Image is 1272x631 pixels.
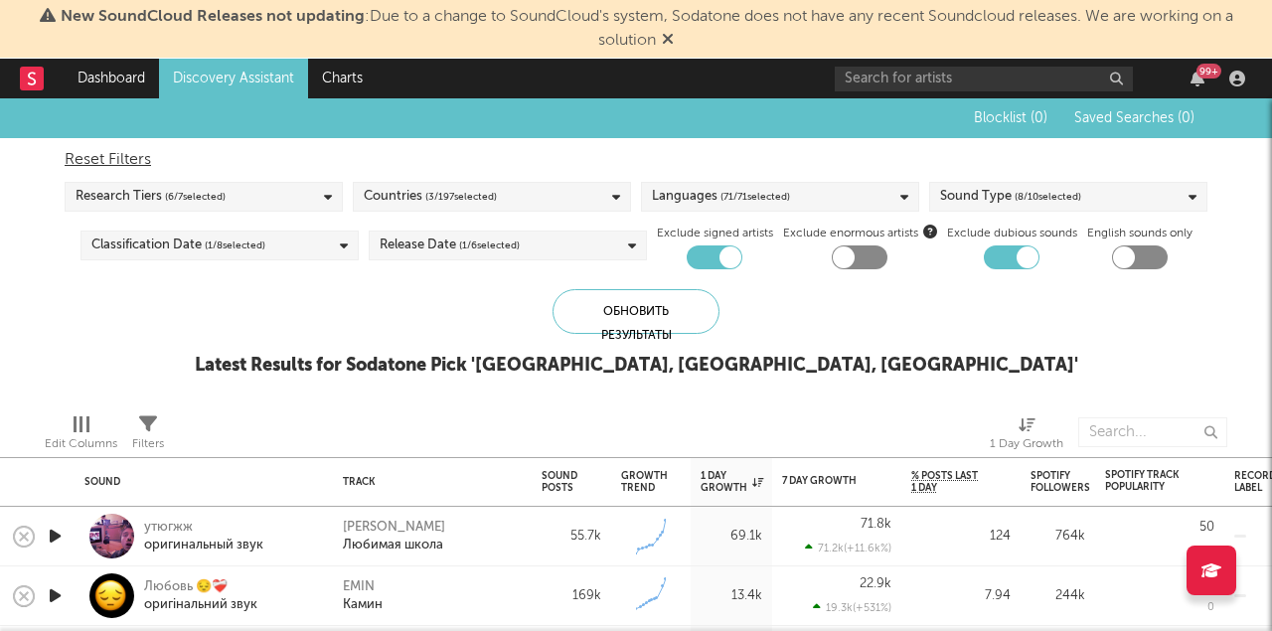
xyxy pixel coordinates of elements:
[308,59,377,98] a: Charts
[662,33,674,49] span: Dismiss
[205,234,265,257] span: ( 1 / 8 selected)
[911,470,981,494] span: % Posts Last 1 Day
[144,519,263,537] div: утюгжж
[701,470,763,494] div: 1 Day Growth
[343,596,383,614] a: Камин
[1078,417,1227,447] input: Search...
[343,519,445,537] a: [PERSON_NAME]
[911,525,1011,549] div: 124
[783,222,937,245] span: Exclude enormous artists
[657,222,773,245] label: Exclude signed artists
[1196,64,1221,79] div: 99 +
[621,470,671,494] div: Growth Trend
[132,432,164,456] div: Filters
[380,234,520,257] div: Release Date
[990,407,1063,465] div: 1 Day Growth
[782,475,862,487] div: 7 Day Growth
[990,432,1063,456] div: 1 Day Growth
[45,407,117,465] div: Edit Columns
[343,578,375,596] a: EMIN
[1031,525,1085,549] div: 764k
[144,537,263,554] div: оригинальный звук
[195,354,1078,378] div: Latest Results for Sodatone Pick ' [GEOGRAPHIC_DATA], [GEOGRAPHIC_DATA], [GEOGRAPHIC_DATA] '
[65,148,1207,172] div: Reset Filters
[64,59,159,98] a: Dashboard
[91,234,265,257] div: Classification Date
[159,59,308,98] a: Discovery Assistant
[652,185,790,209] div: Languages
[940,185,1081,209] div: Sound Type
[1178,111,1194,125] span: ( 0 )
[1191,71,1204,86] button: 99+
[144,519,263,554] a: утюгжжоригинальный звук
[974,111,1047,125] span: Blocklist
[553,289,719,334] div: Обновить результаты
[923,222,937,240] button: Exclude enormous artists
[1087,222,1192,245] label: English sounds only
[835,67,1133,91] input: Search for artists
[701,525,762,549] div: 69.1k
[343,476,512,488] div: Track
[425,185,497,209] span: ( 3 / 197 selected)
[45,432,117,456] div: Edit Columns
[61,9,365,25] span: New SoundCloud Releases not updating
[364,185,497,209] div: Countries
[343,537,443,554] a: Любимая школа
[1031,470,1090,494] div: Spotify Followers
[61,9,1233,49] span: : Due to a change to SoundCloud's system, Sodatone does not have any recent Soundcloud releases. ...
[1068,110,1194,126] button: Saved Searches (0)
[813,601,891,614] div: 19.3k ( +531 % )
[1031,584,1085,608] div: 244k
[861,518,891,531] div: 71.8k
[1199,521,1214,534] div: 50
[76,185,226,209] div: Research Tiers
[542,525,601,549] div: 55.7k
[1207,602,1214,613] div: 0
[1105,469,1185,493] div: Spotify Track Popularity
[542,470,577,494] div: Sound Posts
[860,577,891,590] div: 22.9k
[84,476,313,488] div: Sound
[1031,111,1047,125] span: ( 0 )
[1074,111,1194,125] span: Saved Searches
[1015,185,1081,209] span: ( 8 / 10 selected)
[132,407,164,465] div: Filters
[701,584,762,608] div: 13.4k
[144,596,257,614] div: оригінальний звук
[144,578,257,614] a: Любовь 😔❤️‍🩹оригінальний звук
[911,584,1011,608] div: 7.94
[947,222,1077,245] label: Exclude dubious sounds
[459,234,520,257] span: ( 1 / 6 selected)
[542,584,601,608] div: 169k
[720,185,790,209] span: ( 71 / 71 selected)
[165,185,226,209] span: ( 6 / 7 selected)
[144,578,257,596] div: Любовь 😔❤️‍🩹
[805,542,891,554] div: 71.2k ( +11.6k % )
